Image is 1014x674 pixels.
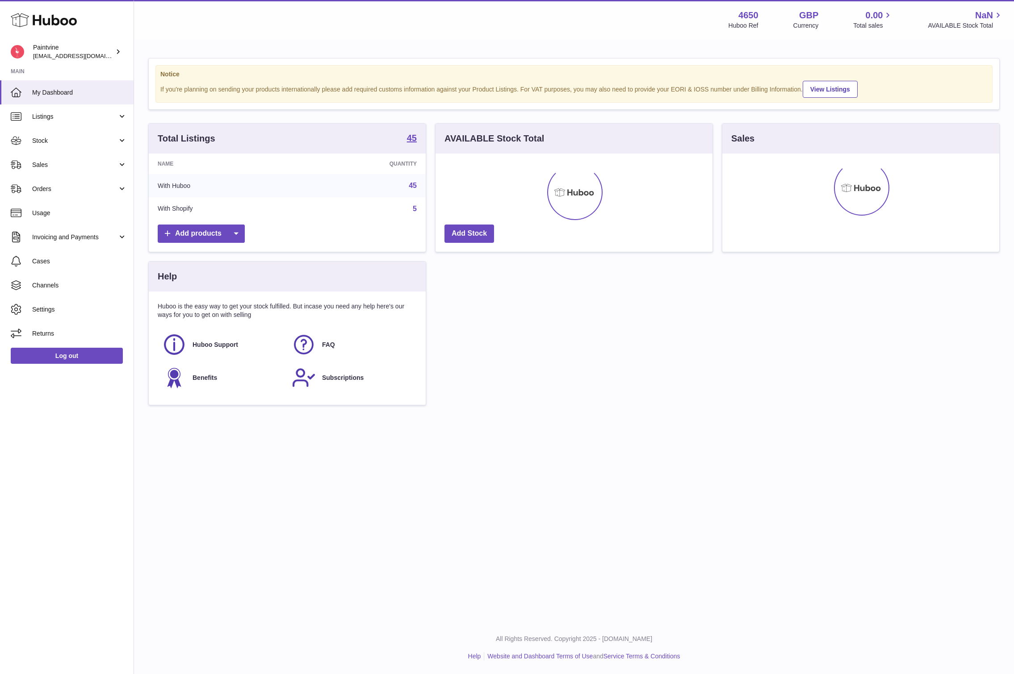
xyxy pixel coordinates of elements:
[32,257,127,266] span: Cases
[32,137,117,145] span: Stock
[975,9,993,21] span: NaN
[193,374,217,382] span: Benefits
[32,209,127,217] span: Usage
[11,348,123,364] a: Log out
[160,79,988,98] div: If you're planning on sending your products internationally please add required customs informati...
[928,9,1003,30] a: NaN AVAILABLE Stock Total
[32,305,127,314] span: Settings
[158,302,417,319] p: Huboo is the easy way to get your stock fulfilled. But incase you need any help here's our ways f...
[468,653,481,660] a: Help
[738,9,758,21] strong: 4650
[162,333,283,357] a: Huboo Support
[731,133,754,145] h3: Sales
[853,9,893,30] a: 0.00 Total sales
[32,233,117,241] span: Invoicing and Payments
[149,197,298,221] td: With Shopify
[160,70,988,79] strong: Notice
[853,21,893,30] span: Total sales
[149,174,298,197] td: With Huboo
[162,366,283,390] a: Benefits
[409,182,417,189] a: 45
[149,154,298,174] th: Name
[487,653,593,660] a: Website and Dashboard Terms of Use
[32,185,117,193] span: Orders
[413,205,417,212] a: 5
[793,21,819,30] div: Currency
[603,653,680,660] a: Service Terms & Conditions
[484,652,680,661] li: and
[322,341,335,349] span: FAQ
[803,81,858,98] a: View Listings
[729,21,758,30] div: Huboo Ref
[33,52,131,59] span: [EMAIL_ADDRESS][DOMAIN_NAME]
[32,329,127,338] span: Returns
[32,281,127,290] span: Channels
[32,88,127,97] span: My Dashboard
[141,635,1007,643] p: All Rights Reserved. Copyright 2025 - [DOMAIN_NAME]
[292,366,412,390] a: Subscriptions
[33,43,113,60] div: Paintvine
[193,341,238,349] span: Huboo Support
[158,133,215,145] h3: Total Listings
[158,225,245,243] a: Add products
[407,133,417,144] a: 45
[11,45,24,58] img: euan@paintvine.co.uk
[444,225,494,243] a: Add Stock
[32,112,117,121] span: Listings
[322,374,364,382] span: Subscriptions
[928,21,1003,30] span: AVAILABLE Stock Total
[158,270,177,283] h3: Help
[298,154,426,174] th: Quantity
[444,133,544,145] h3: AVAILABLE Stock Total
[799,9,818,21] strong: GBP
[32,161,117,169] span: Sales
[407,133,417,142] strong: 45
[866,9,883,21] span: 0.00
[292,333,412,357] a: FAQ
